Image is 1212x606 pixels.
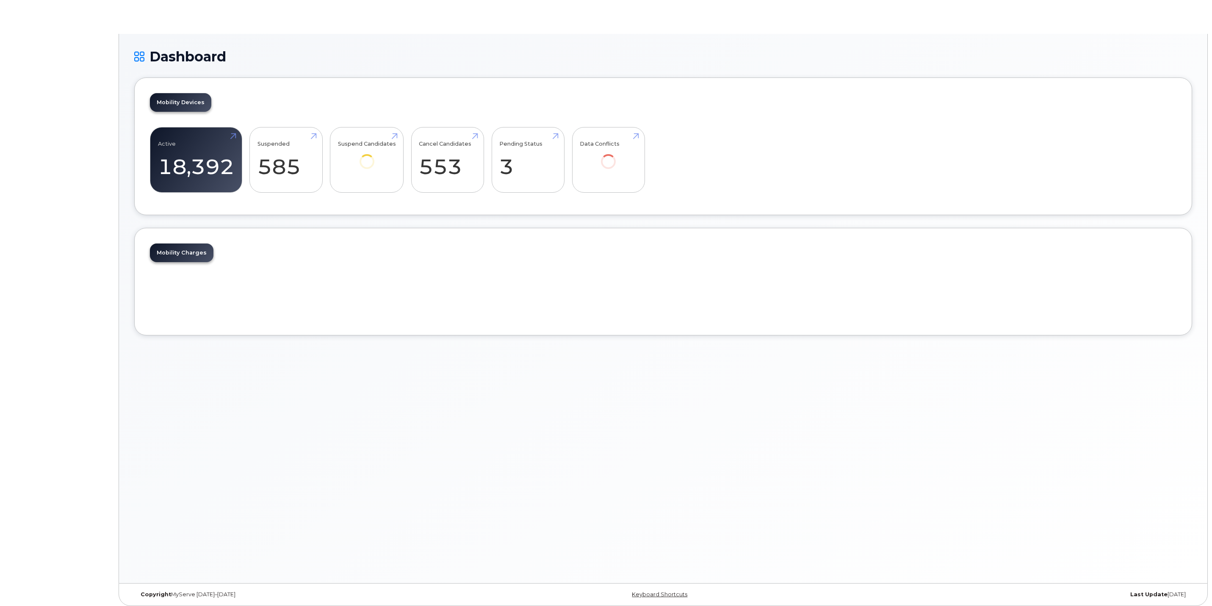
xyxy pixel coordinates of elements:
strong: Last Update [1130,591,1168,598]
div: MyServe [DATE]–[DATE] [134,591,487,598]
a: Active 18,392 [158,132,234,188]
a: Mobility Devices [150,93,211,112]
strong: Copyright [141,591,171,598]
a: Pending Status 3 [499,132,556,188]
a: Data Conflicts [580,132,637,181]
a: Suspended 585 [257,132,315,188]
a: Mobility Charges [150,244,213,262]
a: Keyboard Shortcuts [632,591,687,598]
a: Cancel Candidates 553 [419,132,476,188]
div: [DATE] [839,591,1192,598]
h1: Dashboard [134,49,1192,64]
a: Suspend Candidates [338,132,396,181]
